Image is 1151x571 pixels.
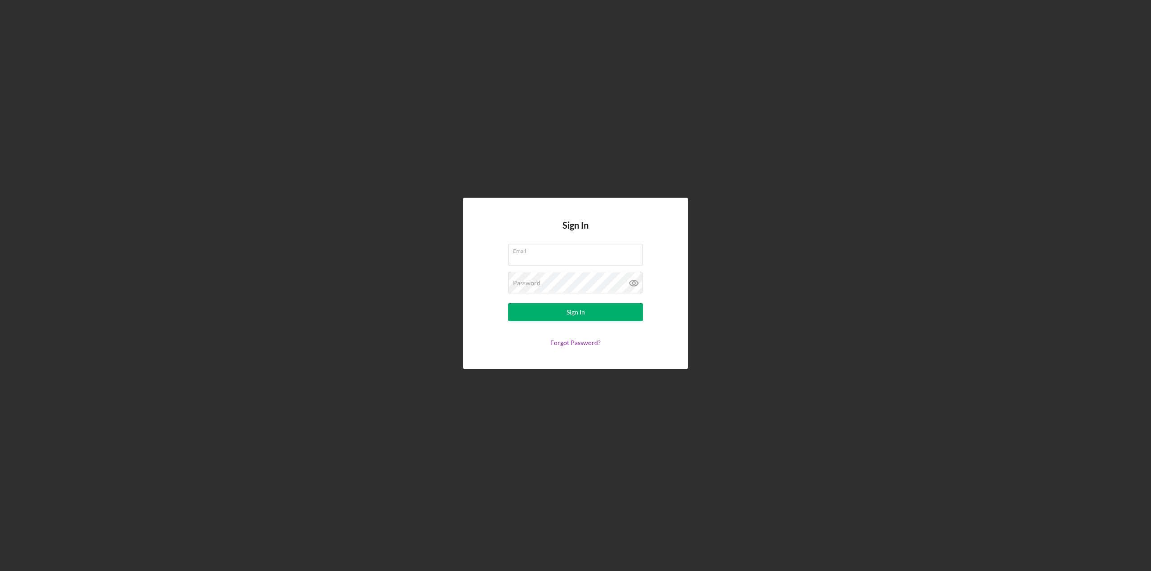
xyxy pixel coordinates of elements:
[508,303,643,321] button: Sign In
[513,244,642,254] label: Email
[513,279,540,287] label: Password
[550,339,601,346] a: Forgot Password?
[567,303,585,321] div: Sign In
[562,220,589,244] h4: Sign In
